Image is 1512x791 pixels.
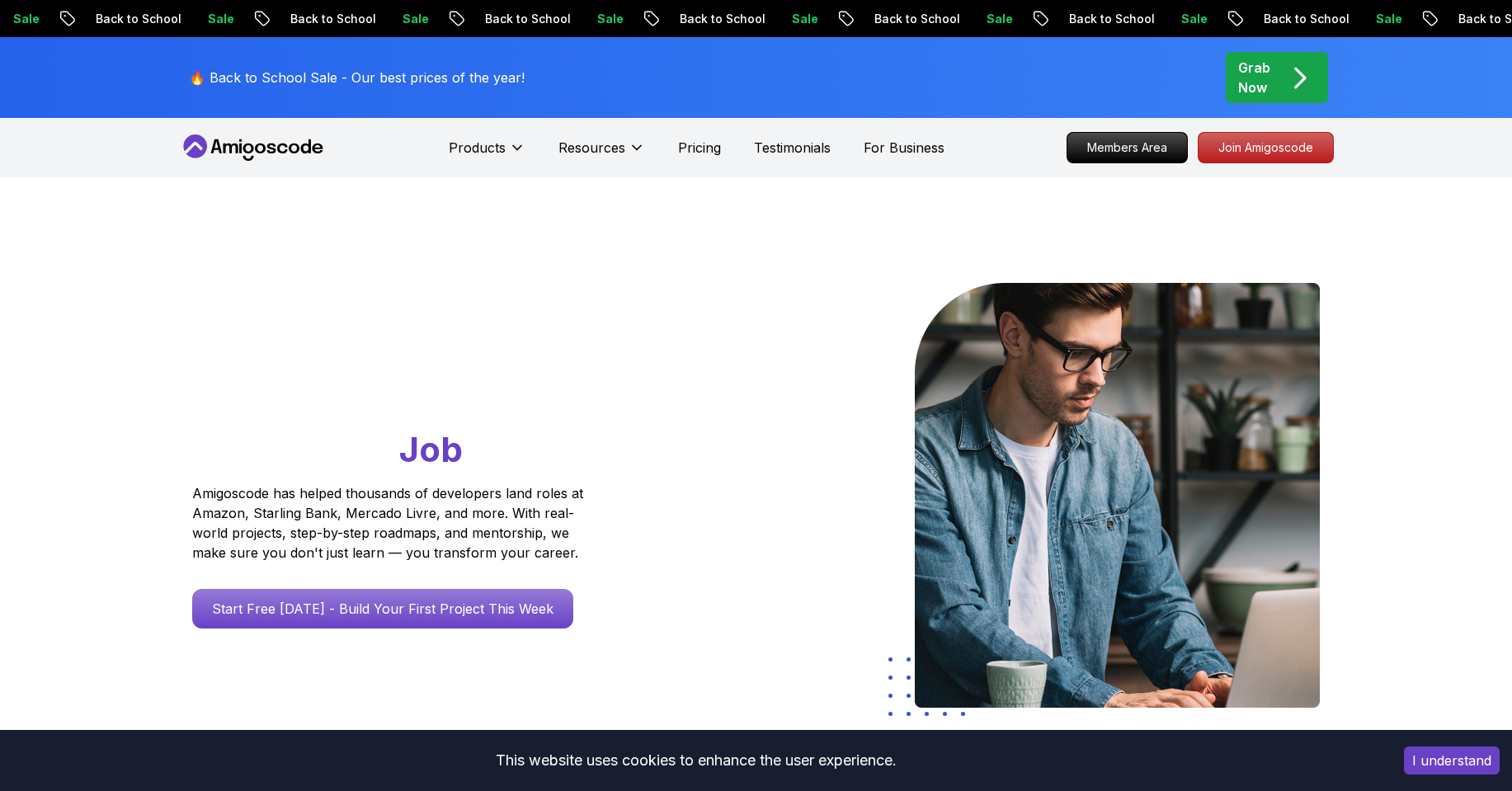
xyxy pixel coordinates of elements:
[1404,746,1500,775] button: Accept cookies
[1307,11,1419,27] p: Back to School
[449,138,525,171] button: Products
[917,11,1029,27] p: Back to School
[754,138,831,158] a: Testimonials
[558,138,645,171] button: Resources
[251,11,304,27] p: Sale
[139,11,251,27] p: Back to School
[192,483,588,563] p: Amigoscode has helped thousands of developers land roles at Amazon, Starling Bank, Mercado Livre,...
[1112,11,1224,27] p: Back to School
[1067,132,1188,163] a: Members Area
[1224,11,1277,27] p: Sale
[189,68,525,87] p: 🔥 Back to School Sale - Our best prices of the year!
[56,11,109,27] p: Sale
[678,138,721,158] a: Pricing
[558,138,625,158] p: Resources
[399,428,463,470] span: Job
[12,742,1379,779] div: This website uses cookies to enhance the user experience.
[333,11,445,27] p: Back to School
[192,283,647,473] h1: Go From Learning to Hired: Master Java, Spring Boot & Cloud Skills That Get You the
[1238,58,1270,97] p: Grab Now
[1198,132,1334,163] a: Join Amigoscode
[864,138,944,158] a: For Business
[445,11,498,27] p: Sale
[528,11,640,27] p: Back to School
[640,11,693,27] p: Sale
[449,138,506,158] p: Products
[1419,11,1472,27] p: Sale
[723,11,835,27] p: Back to School
[835,11,888,27] p: Sale
[1199,133,1333,162] p: Join Amigoscode
[1029,11,1082,27] p: Sale
[1067,133,1187,162] p: Members Area
[192,589,573,629] a: Start Free [DATE] - Build Your First Project This Week
[915,283,1320,708] img: hero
